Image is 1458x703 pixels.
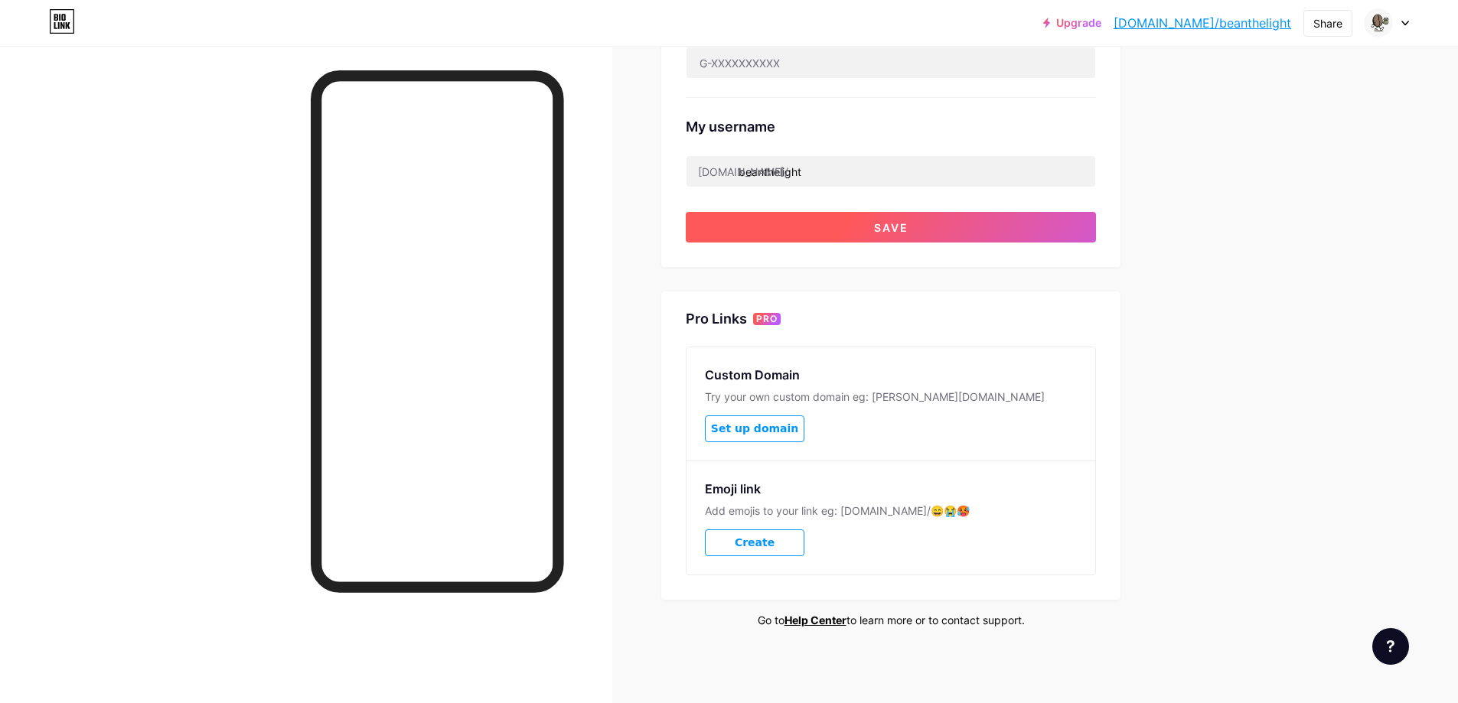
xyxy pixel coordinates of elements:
[705,529,804,556] button: Create
[686,212,1096,242] button: Save
[874,221,908,234] span: Save
[756,313,778,325] span: PRO
[1043,17,1101,29] a: Upgrade
[784,613,846,627] a: Help Center
[705,415,804,442] button: Set up domain
[661,612,1120,628] div: Go to to learn more or to contact support.
[705,390,1077,403] div: Try your own custom domain eg: [PERSON_NAME][DOMAIN_NAME]
[687,47,1095,78] input: G-XXXXXXXXXX
[705,480,1077,498] div: Emoji link
[735,536,775,549] span: Create
[687,156,1095,187] input: username
[1364,8,1393,37] img: Angelito Flores
[1114,14,1291,32] a: [DOMAIN_NAME]/beanthelight
[686,116,1096,137] div: My username
[705,366,1077,384] div: Custom Domain
[1313,15,1342,31] div: Share
[698,164,788,180] div: [DOMAIN_NAME]/
[686,310,747,328] div: Pro Links
[711,422,798,435] span: Set up domain
[705,504,1077,517] div: Add emojis to your link eg: [DOMAIN_NAME]/😄😭🥵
